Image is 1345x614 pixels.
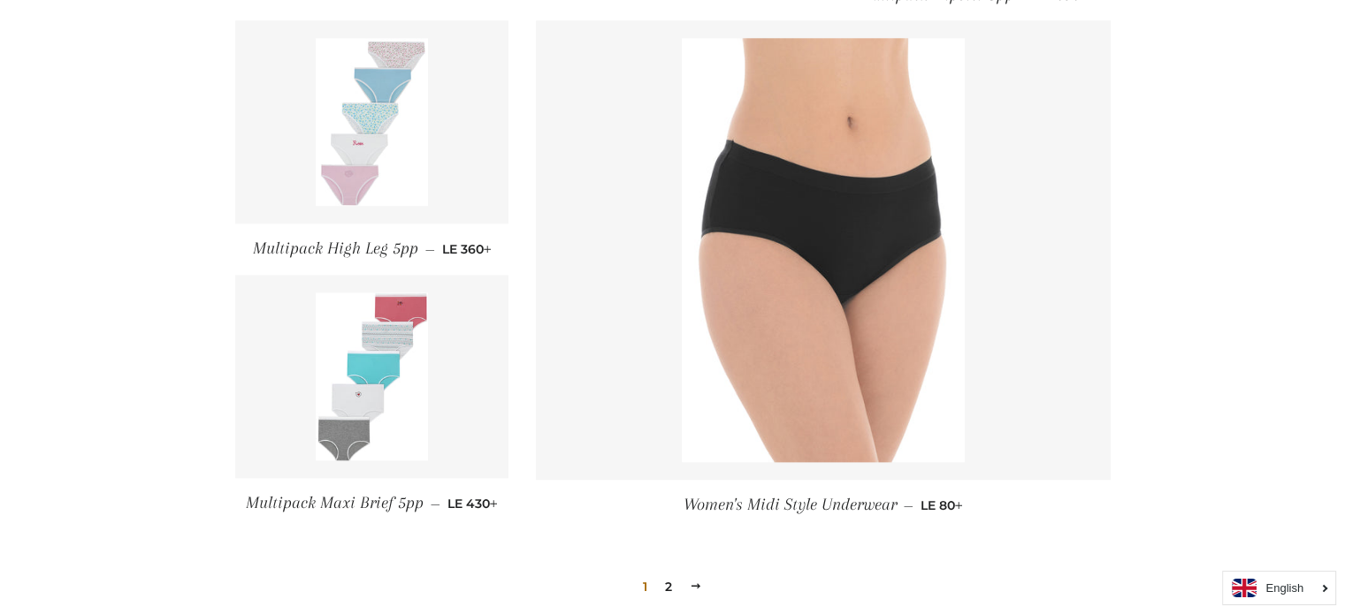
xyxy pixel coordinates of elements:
[441,241,491,257] span: LE 360
[1265,582,1303,594] i: English
[447,496,498,512] span: LE 430
[235,478,509,528] a: Multipack Maxi Brief 5pp — LE 430
[1232,579,1326,597] a: English
[424,241,434,257] span: —
[658,573,679,600] a: 2
[235,224,509,274] a: Multipack High Leg 5pp — LE 360
[921,497,963,513] span: LE 80
[904,497,913,513] span: —
[636,573,654,600] span: 1
[252,239,417,258] span: Multipack High Leg 5pp
[431,496,440,512] span: —
[536,480,1111,530] a: Women's Midi Style Underwear — LE 80
[246,493,424,512] span: Multipack Maxi Brief 5pp
[684,495,897,514] span: Women's Midi Style Underwear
